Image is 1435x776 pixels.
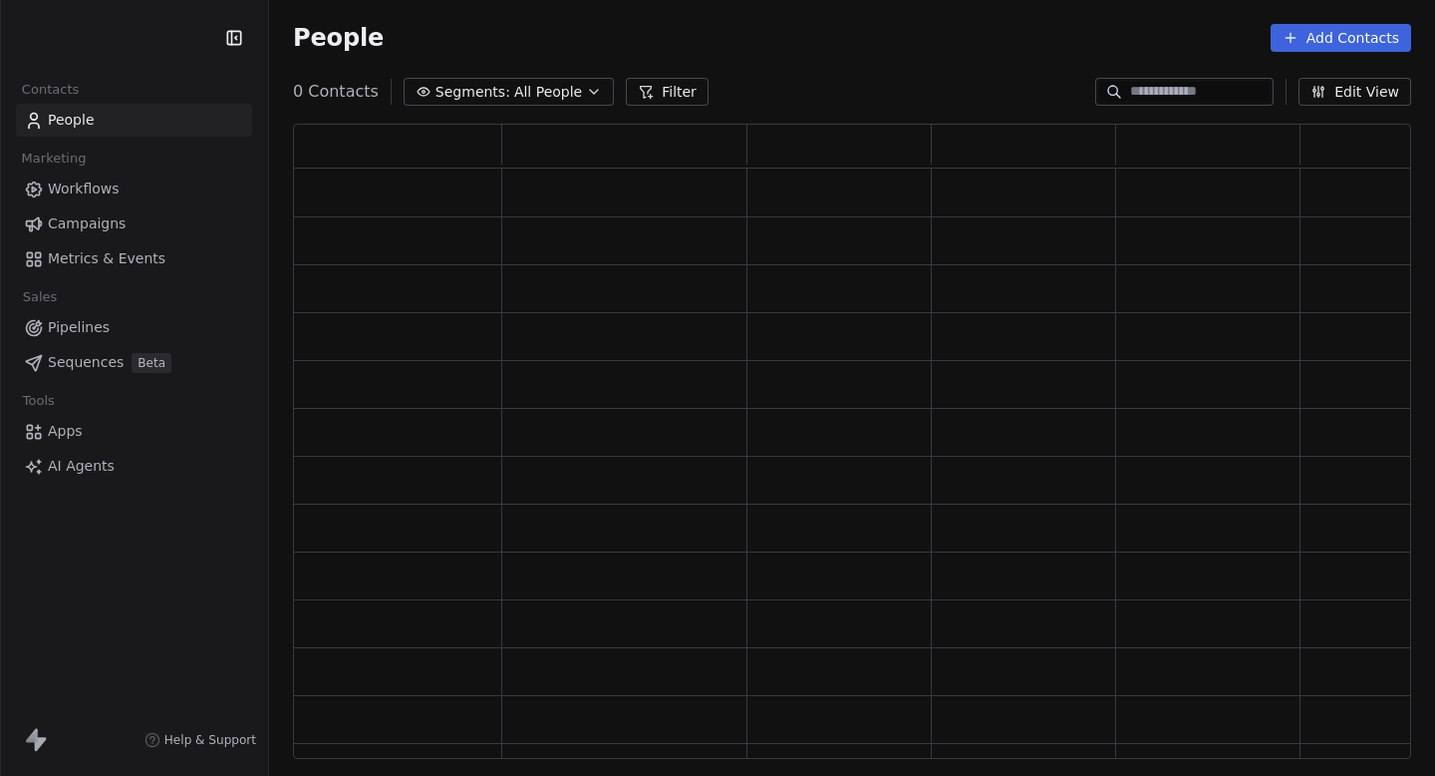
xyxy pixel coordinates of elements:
span: Help & Support [164,732,256,748]
a: AI Agents [16,450,252,483]
button: Add Contacts [1271,24,1411,52]
a: Workflows [16,173,252,205]
span: 0 Contacts [293,80,379,104]
span: Campaigns [48,213,126,234]
span: Workflows [48,179,120,199]
a: Campaigns [16,207,252,240]
span: Metrics & Events [48,248,165,269]
button: Edit View [1298,78,1411,106]
a: Apps [16,415,252,448]
button: Filter [626,78,709,106]
span: Beta [132,353,171,373]
a: Help & Support [144,732,256,748]
span: People [48,110,95,131]
span: AI Agents [48,456,115,477]
span: People [293,23,384,53]
a: Pipelines [16,311,252,344]
span: Segments: [435,82,510,103]
span: Sequences [48,352,124,373]
a: SequencesBeta [16,346,252,379]
span: Contacts [13,75,88,105]
a: Metrics & Events [16,242,252,275]
span: Apps [48,421,83,442]
span: All People [514,82,582,103]
span: Tools [14,386,63,416]
span: Marketing [13,144,95,174]
span: Sales [14,282,66,312]
a: People [16,104,252,137]
span: Pipelines [48,317,110,338]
